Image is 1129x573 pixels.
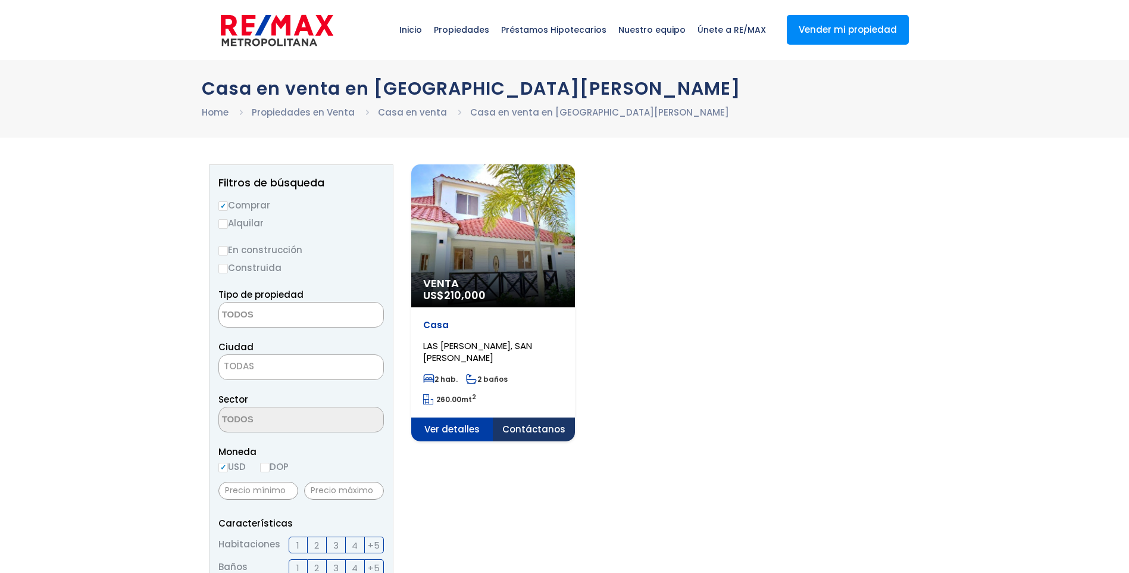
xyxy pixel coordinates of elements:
[436,394,461,404] span: 260.00
[423,374,458,384] span: 2 hab.
[218,264,228,273] input: Construida
[333,538,339,553] span: 3
[314,538,319,553] span: 2
[218,260,384,275] label: Construida
[219,358,383,375] span: TODAS
[393,12,428,48] span: Inicio
[423,288,486,303] span: US$
[304,482,384,500] input: Precio máximo
[296,538,299,553] span: 1
[470,105,729,120] li: Casa en venta en [GEOGRAPHIC_DATA][PERSON_NAME]
[787,15,909,45] a: Vender mi propiedad
[218,201,228,211] input: Comprar
[224,360,254,372] span: TODAS
[378,106,447,119] a: Casa en venta
[260,459,289,474] label: DOP
[218,198,384,213] label: Comprar
[260,463,270,472] input: DOP
[428,12,495,48] span: Propiedades
[423,319,563,331] p: Casa
[218,444,384,459] span: Moneda
[218,219,228,229] input: Alquilar
[493,418,575,441] span: Contáctanos
[252,106,355,119] a: Propiedades en Venta
[411,418,493,441] span: Ver detalles
[472,393,476,401] sup: 2
[218,288,304,301] span: Tipo de propiedad
[218,177,384,189] h2: Filtros de búsqueda
[218,354,384,380] span: TODAS
[495,12,612,48] span: Préstamos Hipotecarios
[218,242,384,257] label: En construcción
[368,538,380,553] span: +5
[218,537,280,553] span: Habitaciones
[202,106,229,119] a: Home
[218,459,246,474] label: USD
[423,340,532,364] span: LAS [PERSON_NAME], SAN [PERSON_NAME]
[219,303,334,328] textarea: Search
[221,13,333,48] img: remax-metropolitana-logo
[411,164,575,441] a: Venta US$210,000 Casa LAS [PERSON_NAME], SAN [PERSON_NAME] 2 hab. 2 baños 260.00mt2 Ver detalles ...
[466,374,508,384] span: 2 baños
[218,246,228,256] input: En construcción
[218,216,384,231] label: Alquilar
[218,463,228,472] input: USD
[352,538,358,553] span: 4
[423,278,563,289] span: Venta
[218,516,384,531] p: Características
[692,12,772,48] span: Únete a RE/MAX
[218,482,298,500] input: Precio mínimo
[423,394,476,404] span: mt
[218,393,248,406] span: Sector
[444,288,486,303] span: 210,000
[612,12,692,48] span: Nuestro equipo
[219,407,334,433] textarea: Search
[218,341,254,353] span: Ciudad
[202,78,928,99] h1: Casa en venta en [GEOGRAPHIC_DATA][PERSON_NAME]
